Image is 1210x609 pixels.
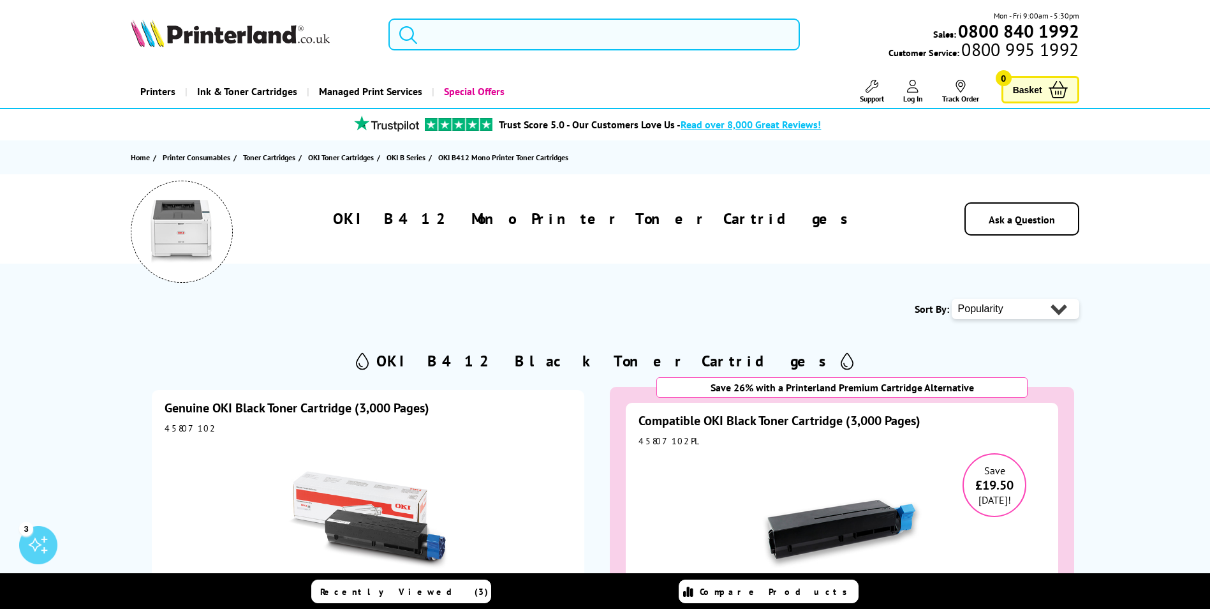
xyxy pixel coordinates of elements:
[165,400,429,416] a: Genuine OKI Black Toner Cartridge (3,000 Pages)
[638,435,1045,447] div: 45807102PL
[307,75,432,108] a: Managed Print Services
[499,118,821,131] a: Trust Score 5.0 - Our Customers Love Us -Read over 8,000 Great Reviews!
[656,377,1028,398] div: Save 26% with a Printerland Premium Cartridge Alternative
[964,477,1025,493] span: £19.50
[163,151,230,164] span: Printer Consumables
[320,586,489,598] span: Recently Viewed (3)
[958,19,1079,43] b: 0800 840 1992
[994,10,1079,22] span: Mon - Fri 9:00am - 5:30pm
[163,151,233,164] a: Printer Consumables
[150,200,214,264] img: OKI B412 Mono Printer Toner Cartridges
[387,151,429,164] a: OKI B Series
[387,151,425,164] span: OKI B Series
[185,75,307,108] a: Ink & Toner Cartridges
[376,351,834,371] h2: OKI B412 Black Toner Cartridges
[989,213,1055,226] a: Ask a Question
[903,80,923,103] a: Log In
[333,209,856,229] h1: OKI B412 Mono Printer Toner Cartridges
[1001,76,1079,103] a: Basket 0
[978,493,1011,506] span: [DATE]!
[638,412,920,429] a: Compatible OKI Black Toner Cartridge (3,000 Pages)
[243,151,299,164] a: Toner Cartridges
[942,80,979,103] a: Track Order
[889,43,1079,59] span: Customer Service:
[860,80,884,103] a: Support
[131,19,373,50] a: Printerland Logo
[311,580,491,603] a: Recently Viewed (3)
[933,28,956,40] span: Sales:
[19,522,33,536] div: 3
[348,116,425,132] img: trustpilot rating
[165,423,572,434] div: 45807102
[915,303,949,315] span: Sort By:
[288,440,448,600] img: OKI Black Toner Cartridge (3,000 Pages)
[996,70,1012,86] span: 0
[681,118,821,131] span: Read over 8,000 Great Reviews!
[425,118,492,131] img: trustpilot rating
[860,94,884,103] span: Support
[679,580,859,603] a: Compare Products
[432,75,514,108] a: Special Offers
[197,75,297,108] span: Ink & Toner Cartridges
[308,151,377,164] a: OKI Toner Cartridges
[700,586,854,598] span: Compare Products
[308,151,374,164] span: OKI Toner Cartridges
[131,75,185,108] a: Printers
[243,151,295,164] span: Toner Cartridges
[131,19,330,47] img: Printerland Logo
[1013,81,1042,98] span: Basket
[959,43,1079,56] span: 0800 995 1992
[438,153,568,162] span: OKI B412 Mono Printer Toner Cartridges
[984,464,1005,477] span: Save
[903,94,923,103] span: Log In
[131,151,153,164] a: Home
[956,25,1079,37] a: 0800 840 1992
